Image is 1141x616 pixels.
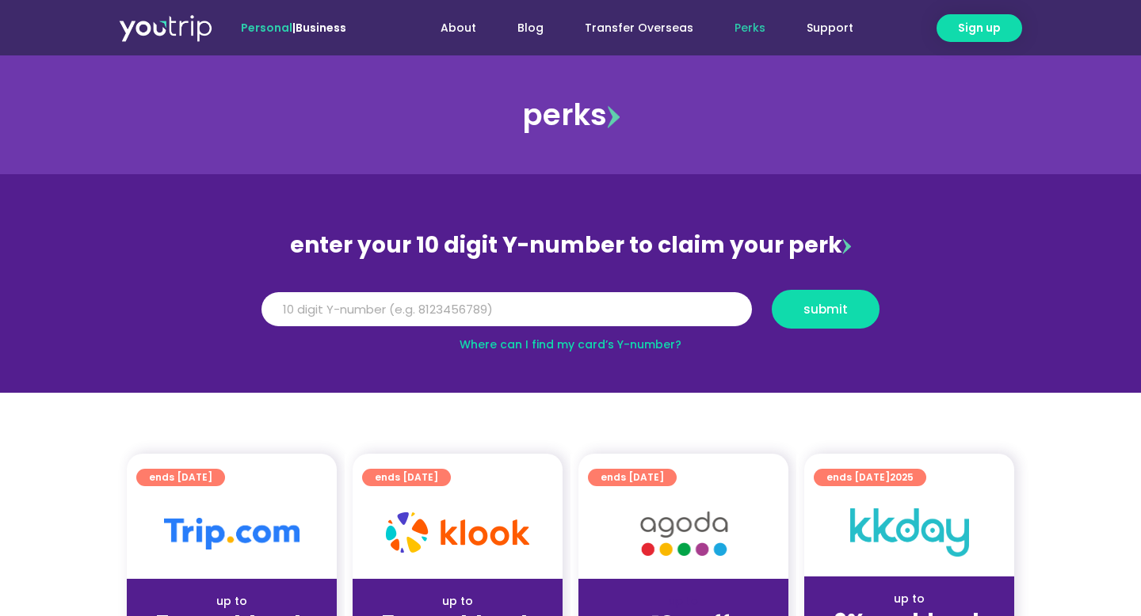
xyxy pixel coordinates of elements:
a: ends [DATE] [136,469,225,486]
a: Business [296,20,346,36]
a: Transfer Overseas [564,13,714,43]
span: ends [DATE] [375,469,438,486]
form: Y Number [261,290,880,340]
a: Blog [497,13,564,43]
button: submit [772,290,880,329]
a: ends [DATE] [362,469,451,486]
a: ends [DATE]2025 [814,469,926,486]
nav: Menu [389,13,874,43]
input: 10 digit Y-number (e.g. 8123456789) [261,292,752,327]
a: Support [786,13,874,43]
a: Perks [714,13,786,43]
a: About [420,13,497,43]
a: Where can I find my card’s Y-number? [460,337,681,352]
span: ends [DATE] [826,469,914,486]
span: up to [669,593,698,609]
span: 2025 [890,470,914,484]
div: up to [139,593,324,610]
div: up to [365,593,550,610]
span: Personal [241,20,292,36]
span: ends [DATE] [601,469,664,486]
div: enter your 10 digit Y-number to claim your perk [254,225,887,266]
span: ends [DATE] [149,469,212,486]
a: ends [DATE] [588,469,677,486]
a: Sign up [937,14,1022,42]
span: Sign up [958,20,1001,36]
span: submit [803,303,848,315]
span: | [241,20,346,36]
div: up to [817,591,1002,607]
